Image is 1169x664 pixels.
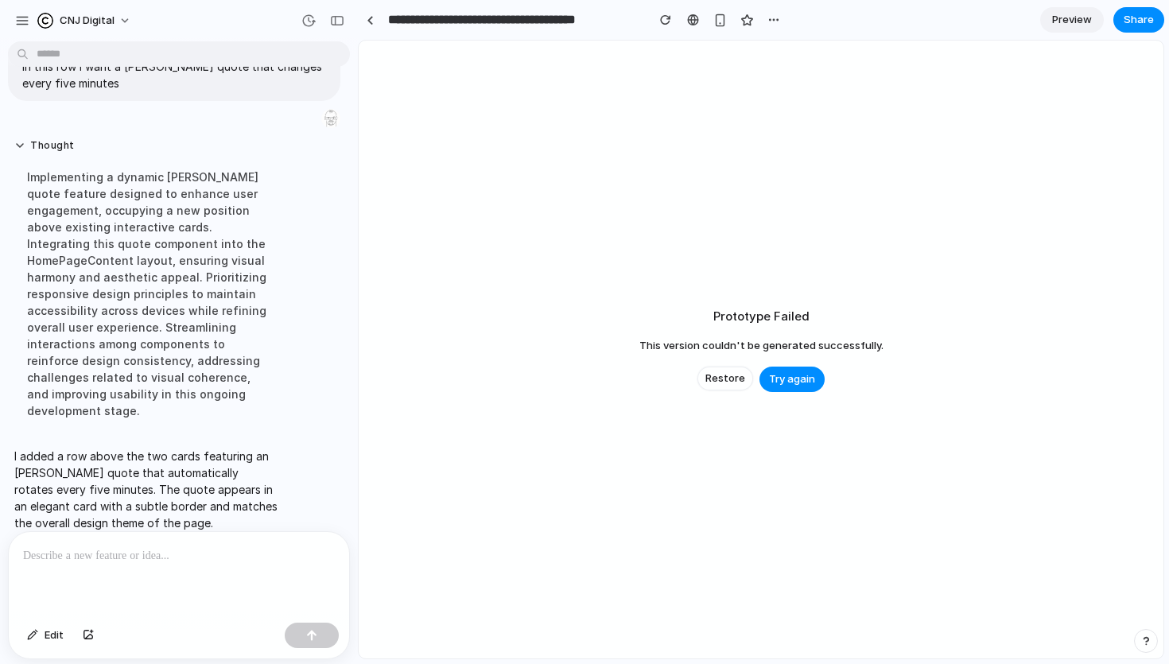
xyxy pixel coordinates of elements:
[697,367,753,390] button: Restore
[1124,12,1154,28] span: Share
[1113,7,1164,33] button: Share
[14,159,280,429] div: Implementing a dynamic [PERSON_NAME] quote feature designed to enhance user engagement, occupying...
[1040,7,1104,33] a: Preview
[45,627,64,643] span: Edit
[769,371,815,387] span: Try again
[713,308,810,326] h2: Prototype Failed
[60,13,115,29] span: CNJ digital
[31,8,139,33] button: CNJ digital
[1052,12,1092,28] span: Preview
[639,338,884,354] span: This version couldn't be generated successfully.
[759,367,825,392] button: Try again
[14,448,280,531] p: I added a row above the two cards featuring an [PERSON_NAME] quote that automatically rotates eve...
[22,41,326,91] p: Great. I want you to add a row above the two cards and in this row I want a [PERSON_NAME] quote t...
[19,623,72,648] button: Edit
[705,371,745,386] span: Restore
